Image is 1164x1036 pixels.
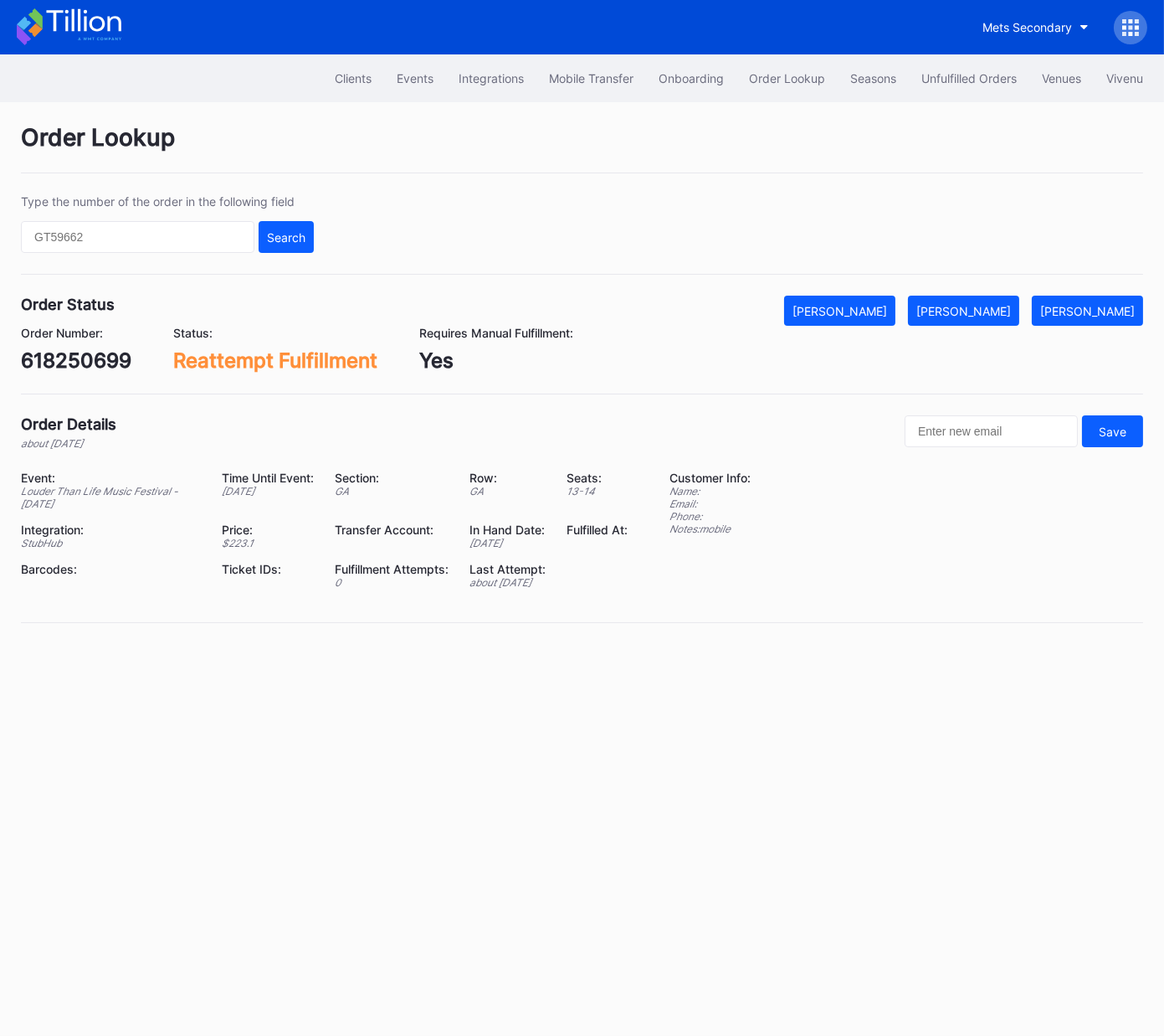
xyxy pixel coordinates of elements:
div: about [DATE] [21,437,116,450]
div: Customer Info: [669,471,751,485]
div: $ 223.1 [222,537,314,549]
div: Fulfilled At: [567,523,628,537]
input: GT59662 [21,221,254,253]
div: Barcodes: [21,562,201,576]
div: Louder Than Life Music Festival - [DATE] [21,485,201,510]
div: Order Number: [21,326,131,340]
div: Order Lookup [749,71,825,85]
button: Search [259,221,314,253]
div: Last Attempt: [469,562,546,576]
button: Vivenu [1094,63,1156,94]
div: [PERSON_NAME] [1040,304,1135,318]
div: Section: [335,471,449,485]
div: 13 - 14 [567,485,628,497]
div: about [DATE] [469,576,546,589]
button: Venues [1029,63,1094,94]
div: Price: [222,523,314,537]
div: [DATE] [222,485,314,497]
div: Mets Secondary [982,20,1072,34]
div: GA [335,485,449,497]
div: Search [267,230,305,245]
div: Name: [669,485,751,497]
div: Save [1099,425,1126,439]
div: GA [469,485,546,497]
button: Mobile Transfer [536,63,646,94]
div: Row: [469,471,546,485]
div: Type the number of the order in the following field [21,194,314,209]
div: Order Details [21,415,116,433]
div: Seats: [567,471,628,485]
div: Order Lookup [21,123,1143,173]
button: Onboarding [646,63,736,94]
div: In Hand Date: [469,523,546,537]
div: Notes: mobile [669,523,751,535]
div: Status: [173,326,377,340]
button: Clients [322,63,384,94]
div: Event: [21,471,201,485]
div: Time Until Event: [222,471,314,485]
input: Enter new email [905,415,1078,447]
div: Transfer Account: [335,523,449,537]
button: [PERSON_NAME] [784,296,895,326]
button: Unfulfilled Orders [909,63,1029,94]
div: Events [397,71,433,85]
div: Email: [669,497,751,510]
div: 0 [335,576,449,589]
div: 618250699 [21,348,131,373]
div: StubHub [21,537,201,549]
div: Vivenu [1106,71,1143,85]
div: Venues [1042,71,1081,85]
div: Onboarding [659,71,724,85]
div: Mobile Transfer [549,71,633,85]
div: Reattempt Fulfillment [173,348,377,373]
div: [PERSON_NAME] [792,304,887,318]
button: Seasons [838,63,909,94]
div: Phone: [669,510,751,523]
div: Fulfillment Attempts: [335,562,449,576]
div: Clients [335,71,372,85]
div: [DATE] [469,537,546,549]
button: Save [1082,415,1143,447]
div: Integrations [459,71,524,85]
button: Events [384,63,446,94]
button: Mets Secondary [970,12,1101,43]
div: [PERSON_NAME] [916,304,1011,318]
div: Unfulfilled Orders [921,71,1017,85]
div: Yes [419,348,573,373]
button: Integrations [446,63,536,94]
button: [PERSON_NAME] [1032,296,1143,326]
div: Order Status [21,296,115,313]
div: Integration: [21,523,201,537]
div: Requires Manual Fulfillment: [419,326,573,340]
button: Order Lookup [736,63,838,94]
div: Ticket IDs: [222,562,314,576]
button: [PERSON_NAME] [908,296,1019,326]
div: Seasons [850,71,896,85]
